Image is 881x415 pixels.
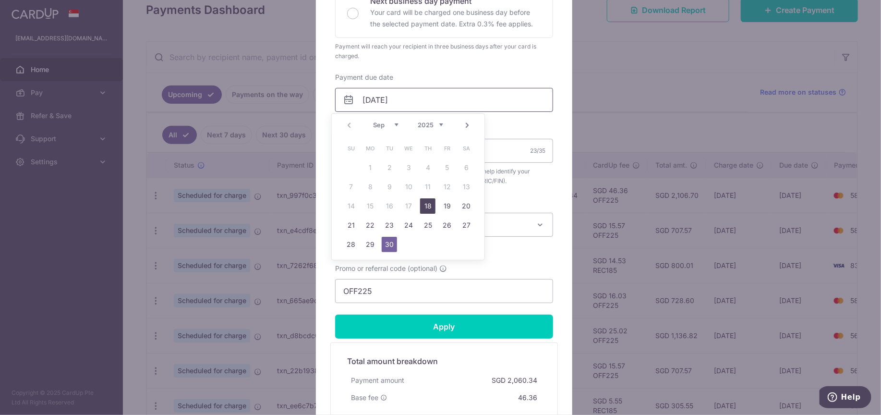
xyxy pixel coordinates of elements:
[530,146,545,156] div: 23/35
[439,198,455,214] a: 19
[343,237,359,252] a: 28
[382,218,397,233] a: 23
[401,218,416,233] a: 24
[439,218,455,233] a: 26
[347,355,541,367] h5: Total amount breakdown
[335,88,553,112] input: DD / MM / YYYY
[820,386,871,410] iframe: Opens a widget where you can find more information
[382,237,397,252] a: 30
[488,372,541,389] div: SGD 2,060.34
[459,198,474,214] a: 20
[370,7,541,30] p: Your card will be charged one business day before the selected payment date. Extra 0.3% fee applies.
[351,393,378,403] span: Base fee
[401,141,416,156] span: Wednesday
[459,218,474,233] a: 27
[335,42,553,61] div: Payment will reach your recipient in three business days after your card is charged.
[362,237,378,252] a: 29
[514,389,541,406] div: 46.36
[335,315,553,339] input: Apply
[335,73,393,82] label: Payment due date
[382,141,397,156] span: Tuesday
[343,218,359,233] a: 21
[420,198,435,214] a: 18
[461,120,473,131] a: Next
[420,141,435,156] span: Thursday
[362,141,378,156] span: Monday
[459,141,474,156] span: Saturday
[439,141,455,156] span: Friday
[347,372,408,389] div: Payment amount
[362,218,378,233] a: 22
[335,264,437,273] span: Promo or referral code (optional)
[420,218,435,233] a: 25
[343,141,359,156] span: Sunday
